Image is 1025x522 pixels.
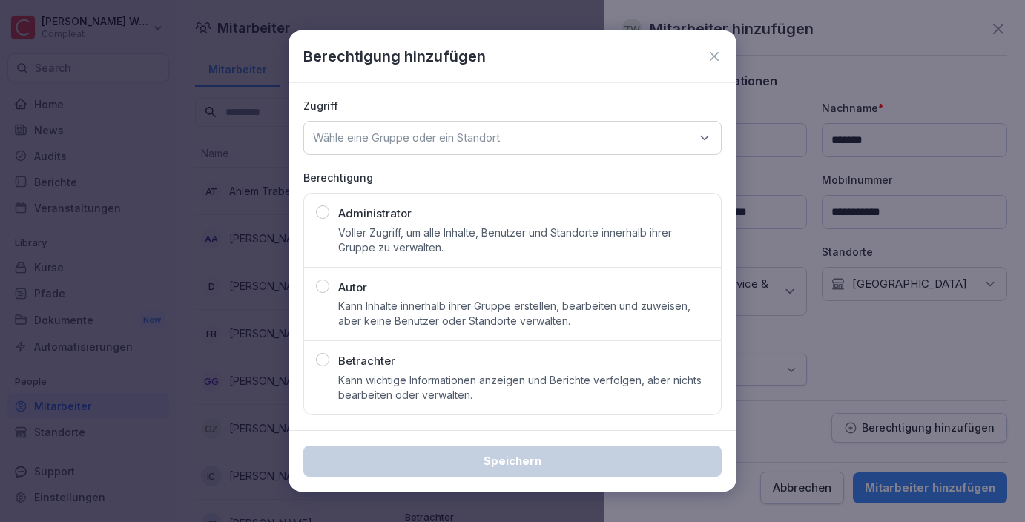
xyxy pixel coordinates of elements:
p: Administrator [338,205,412,222]
p: Berechtigung [303,170,722,185]
p: Kann wichtige Informationen anzeigen und Berichte verfolgen, aber nichts bearbeiten oder verwalten. [338,373,709,403]
button: Speichern [303,446,722,477]
p: Voller Zugriff, um alle Inhalte, Benutzer und Standorte innerhalb ihrer Gruppe zu verwalten. [338,225,709,255]
div: Speichern [315,453,710,469]
p: Wähle eine Gruppe oder ein Standort [313,130,500,145]
p: Kann Inhalte innerhalb ihrer Gruppe erstellen, bearbeiten und zuweisen, aber keine Benutzer oder ... [338,299,709,328]
p: Autor [338,280,367,297]
p: Betrachter [338,353,395,370]
p: Zugriff [303,98,722,113]
p: Berechtigung hinzufügen [303,45,486,67]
